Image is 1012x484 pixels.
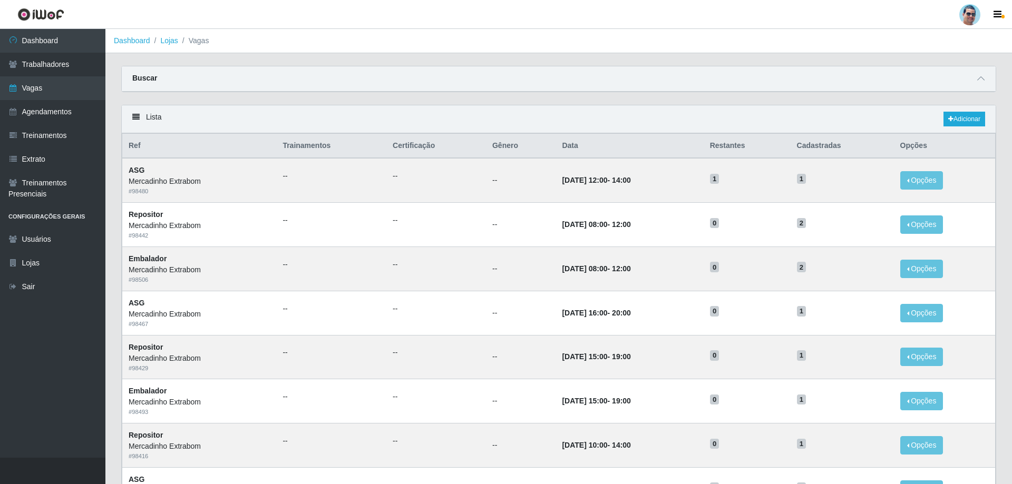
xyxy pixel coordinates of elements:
li: Vagas [178,35,209,46]
th: Ref [122,134,277,159]
div: Mercadinho Extrabom [129,397,270,408]
span: 0 [710,439,719,449]
div: Lista [122,105,996,133]
td: -- [486,203,556,247]
span: 0 [710,350,719,361]
a: Lojas [160,36,178,45]
td: -- [486,423,556,468]
span: 0 [710,262,719,272]
button: Opções [900,171,943,190]
strong: - [562,397,630,405]
time: [DATE] 15:00 [562,352,607,361]
strong: Repositor [129,431,163,439]
button: Opções [900,304,943,322]
time: [DATE] 12:00 [562,176,607,184]
ul: -- [393,391,480,402]
th: Data [556,134,703,159]
th: Opções [894,134,996,159]
div: Mercadinho Extrabom [129,353,270,364]
span: 0 [710,218,719,229]
span: 1 [710,174,719,184]
ul: -- [393,303,480,314]
span: 0 [710,306,719,317]
ul: -- [283,391,380,402]
time: [DATE] 15:00 [562,397,607,405]
strong: - [562,264,630,273]
td: -- [486,158,556,202]
ul: -- [393,171,480,182]
div: Mercadinho Extrabom [129,264,270,275]
div: Mercadinho Extrabom [129,441,270,452]
div: # 98506 [129,275,270,284]
div: Mercadinho Extrabom [129,220,270,231]
div: # 98480 [129,187,270,196]
button: Opções [900,392,943,410]
div: # 98429 [129,364,270,373]
time: [DATE] 08:00 [562,264,607,273]
th: Trainamentos [276,134,386,159]
th: Gênero [486,134,556,159]
nav: breadcrumb [105,29,1012,53]
time: 14:00 [612,176,631,184]
ul: -- [283,436,380,447]
strong: Repositor [129,343,163,351]
time: [DATE] 16:00 [562,309,607,317]
img: CoreUI Logo [17,8,64,21]
strong: - [562,220,630,229]
span: 0 [710,394,719,405]
ul: -- [393,436,480,447]
time: [DATE] 08:00 [562,220,607,229]
th: Cadastradas [791,134,894,159]
strong: Buscar [132,74,157,82]
div: Mercadinho Extrabom [129,309,270,320]
strong: - [562,309,630,317]
a: Adicionar [943,112,985,126]
strong: ASG [129,299,144,307]
strong: Repositor [129,210,163,219]
button: Opções [900,260,943,278]
td: -- [486,379,556,423]
ul: -- [393,347,480,358]
th: Restantes [704,134,791,159]
time: 20:00 [612,309,631,317]
div: # 98442 [129,231,270,240]
time: 14:00 [612,441,631,449]
strong: - [562,352,630,361]
span: 2 [797,262,806,272]
td: -- [486,246,556,291]
button: Opções [900,348,943,366]
div: # 98493 [129,408,270,417]
strong: - [562,441,630,449]
button: Opções [900,215,943,234]
ul: -- [393,259,480,270]
ul: -- [283,171,380,182]
div: Mercadinho Extrabom [129,176,270,187]
span: 1 [797,439,806,449]
span: 1 [797,306,806,317]
td: -- [486,291,556,335]
span: 1 [797,174,806,184]
time: [DATE] 10:00 [562,441,607,449]
strong: Embalador [129,254,167,263]
button: Opções [900,436,943,455]
th: Certificação [386,134,486,159]
ul: -- [283,303,380,314]
strong: Embalador [129,387,167,395]
ul: -- [283,347,380,358]
a: Dashboard [114,36,150,45]
strong: - [562,176,630,184]
strong: ASG [129,475,144,483]
strong: ASG [129,166,144,174]
span: 2 [797,218,806,229]
time: 12:00 [612,220,631,229]
span: 1 [797,394,806,405]
div: # 98467 [129,320,270,329]
ul: -- [393,215,480,226]
time: 19:00 [612,397,631,405]
td: -- [486,335,556,379]
ul: -- [283,259,380,270]
time: 12:00 [612,264,631,273]
time: 19:00 [612,352,631,361]
span: 1 [797,350,806,361]
div: # 98416 [129,452,270,461]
